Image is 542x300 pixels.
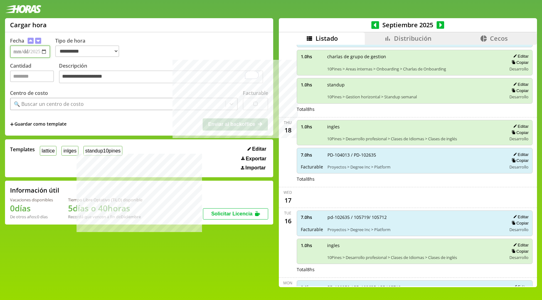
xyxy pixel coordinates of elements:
[245,165,266,171] span: Importar
[10,214,53,220] div: De otros años: 0 días
[83,146,123,156] button: standup10pines
[327,214,502,220] span: pd-102635 / 105719/ 105712
[327,82,502,88] span: standup
[59,62,268,85] label: Descripción
[68,203,142,214] h1: 5 días o 40 horas
[203,208,268,220] button: Solicitar Licencia
[301,54,323,59] span: 1.0 hs
[327,152,502,158] span: PD-104013 / PD-102635
[511,124,529,129] button: Editar
[10,21,47,29] h1: Cargar hora
[10,70,54,82] input: Cantidad
[68,197,142,203] div: Tiempo Libre Optativo (TiLO) disponible
[283,216,293,226] div: 16
[301,284,323,290] span: 8.0 hs
[246,156,266,162] span: Exportar
[211,211,252,216] span: Solicitar Licencia
[509,66,529,72] span: Desarrollo
[511,152,529,157] button: Editar
[510,130,529,135] button: Copiar
[379,21,437,29] span: Septiembre 2025
[510,88,529,93] button: Copiar
[301,164,323,170] span: Facturable
[283,195,293,205] div: 17
[327,136,502,142] span: 10Pines > Desarrollo profesional > Clases de Idiomas > Clases de inglés
[10,90,48,96] label: Centro de costo
[246,146,268,152] button: Editar
[394,34,432,43] span: Distribución
[301,152,323,158] span: 7.0 hs
[511,284,529,290] button: Editar
[10,37,24,44] label: Fecha
[243,90,268,96] label: Facturable
[510,249,529,254] button: Copiar
[327,284,502,290] span: PD-100259 / PD-102635 / PD105712
[5,5,41,13] img: logotipo
[509,164,529,170] span: Desarrollo
[510,220,529,226] button: Copiar
[327,164,502,170] span: Proyectos > Degree Inc > Platform
[327,54,502,59] span: charlas de grupo de gestion
[59,70,263,84] textarea: To enrich screen reader interactions, please activate Accessibility in Grammarly extension settings
[55,37,124,58] label: Tipo de hora
[301,124,323,130] span: 1.0 hs
[301,214,323,220] span: 7.0 hs
[284,190,292,195] div: Wed
[10,186,59,194] h2: Información útil
[509,136,529,142] span: Desarrollo
[283,286,293,296] div: 15
[10,197,53,203] div: Vacaciones disponibles
[511,242,529,248] button: Editar
[301,82,323,88] span: 1.0 hs
[510,158,529,163] button: Copiar
[10,121,14,128] span: +
[509,94,529,100] span: Desarrollo
[327,124,502,130] span: ingles
[327,66,502,72] span: 10Pines > Areas internas > Onboarding > Charlas de Onboarding
[509,255,529,260] span: Desarrollo
[327,255,502,260] span: 10Pines > Desarrollo profesional > Clases de Idiomas > Clases de inglés
[121,214,141,220] b: Diciembre
[68,214,142,220] div: Recordá que vencen a fin de
[10,146,35,153] span: Templates
[297,266,533,272] div: Total 8 hs
[279,45,537,287] div: scrollable content
[283,125,293,135] div: 18
[327,227,502,232] span: Proyectos > Degree Inc > Platform
[40,146,56,156] button: lattice
[252,146,266,152] span: Editar
[301,226,323,232] span: Facturable
[14,101,84,107] div: 🔍 Buscar un centro de costo
[284,210,291,216] div: Tue
[327,94,502,100] span: 10Pines > Gestion horizontal > Standup semanal
[55,45,119,57] select: Tipo de hora
[509,227,529,232] span: Desarrollo
[301,242,323,248] span: 1.0 hs
[61,146,78,156] button: inlges
[239,156,268,162] button: Exportar
[284,120,292,125] div: Thu
[283,280,292,286] div: Mon
[10,62,59,85] label: Cantidad
[490,34,508,43] span: Cecos
[511,54,529,59] button: Editar
[297,106,533,112] div: Total 8 hs
[316,34,338,43] span: Listado
[327,242,502,248] span: ingles
[510,60,529,65] button: Copiar
[511,82,529,87] button: Editar
[10,203,53,214] h1: 0 días
[10,121,66,128] span: +Guardar como template
[297,176,533,182] div: Total 8 hs
[511,214,529,220] button: Editar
